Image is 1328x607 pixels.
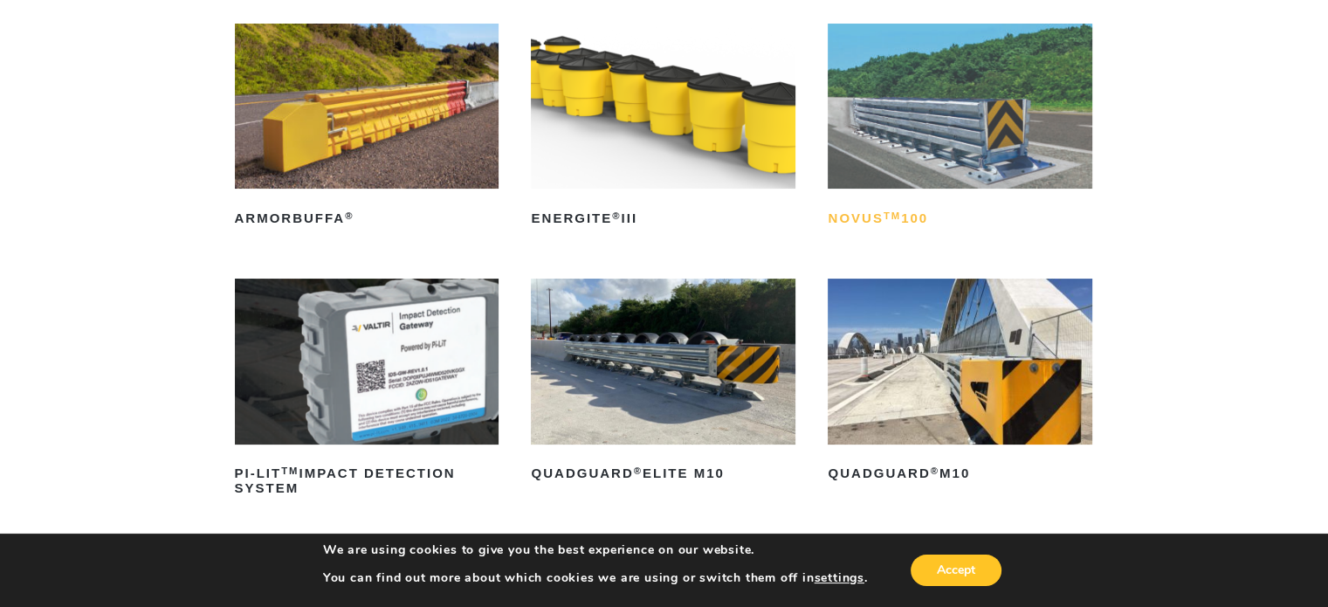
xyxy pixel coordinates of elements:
[531,460,795,488] h2: QuadGuard Elite M10
[235,24,499,232] a: ArmorBuffa®
[828,204,1092,232] h2: NOVUS 100
[235,460,499,502] h2: PI-LIT Impact Detection System
[235,204,499,232] h2: ArmorBuffa
[828,279,1092,487] a: QuadGuard®M10
[814,570,864,586] button: settings
[828,460,1092,488] h2: QuadGuard M10
[323,542,868,558] p: We are using cookies to give you the best experience on our website.
[323,570,868,586] p: You can find out more about which cookies we are using or switch them off in .
[911,555,1001,586] button: Accept
[931,466,939,476] sup: ®
[531,279,795,487] a: QuadGuard®Elite M10
[828,24,1092,232] a: NOVUSTM100
[612,210,621,221] sup: ®
[531,24,795,232] a: ENERGITE®III
[884,210,901,221] sup: TM
[634,466,643,476] sup: ®
[281,466,299,476] sup: TM
[235,279,499,501] a: PI-LITTMImpact Detection System
[531,204,795,232] h2: ENERGITE III
[345,210,354,221] sup: ®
